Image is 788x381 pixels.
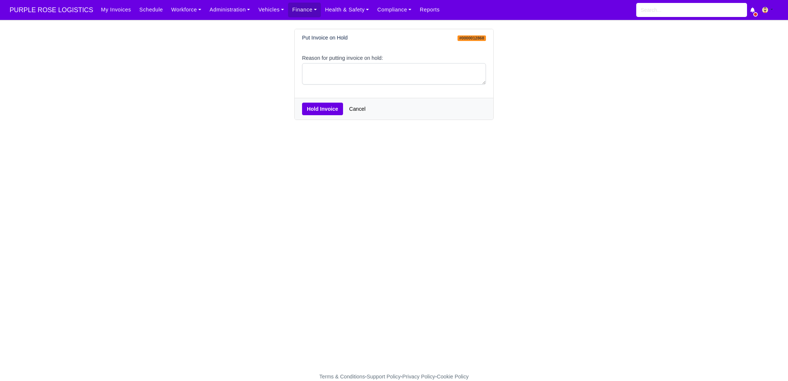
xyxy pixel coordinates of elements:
a: Privacy Policy [402,374,435,380]
a: Schedule [135,3,167,17]
a: Cancel [345,103,370,115]
span: #0000012868 [458,35,486,41]
h6: Put Invoice on Hold [302,35,347,41]
a: Support Policy [367,374,401,380]
a: Workforce [167,3,206,17]
a: Cookie Policy [437,374,469,380]
a: Administration [205,3,254,17]
label: Reason for putting invoice on hold: [302,54,383,62]
a: Compliance [373,3,416,17]
div: - - - [184,373,604,381]
button: Hold Invoice [302,103,343,115]
input: Search... [636,3,747,17]
a: Finance [288,3,321,17]
a: Terms & Conditions [319,374,365,380]
a: Reports [416,3,444,17]
a: My Invoices [97,3,135,17]
a: Vehicles [254,3,288,17]
a: Health & Safety [321,3,373,17]
a: PURPLE ROSE LOGISTICS [6,3,97,17]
